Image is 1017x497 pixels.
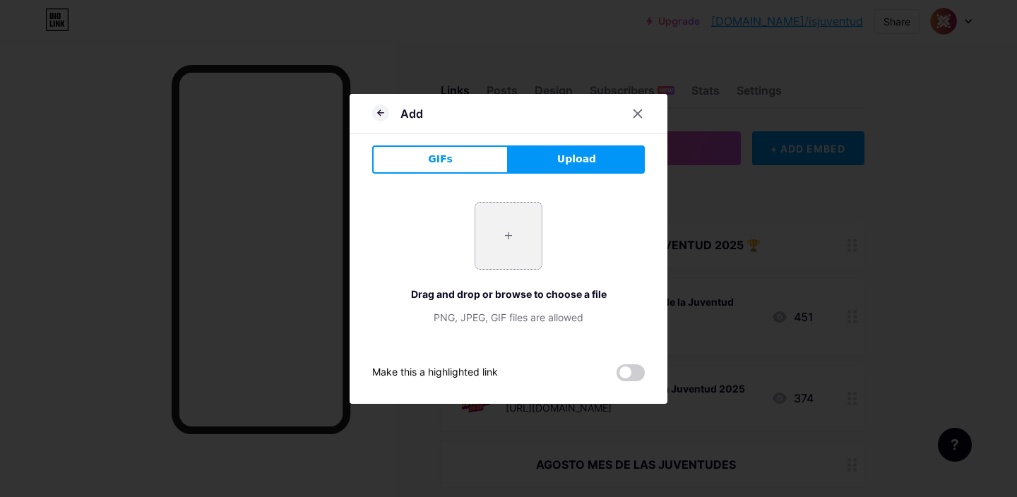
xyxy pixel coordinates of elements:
span: GIFs [428,152,453,167]
button: Upload [509,145,645,174]
span: Upload [557,152,596,167]
div: Make this a highlighted link [372,364,498,381]
div: PNG, JPEG, GIF files are allowed [372,310,645,325]
div: Add [400,105,423,122]
button: GIFs [372,145,509,174]
div: Drag and drop or browse to choose a file [372,287,645,301]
